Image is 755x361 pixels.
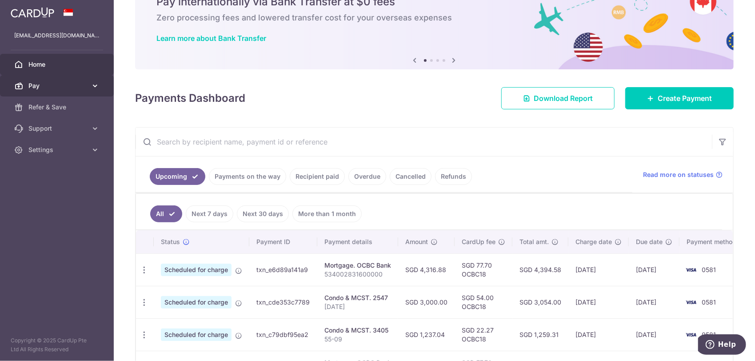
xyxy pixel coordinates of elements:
[512,253,568,286] td: SGD 4,394.58
[682,265,700,275] img: Bank Card
[156,34,266,43] a: Learn more about Bank Transfer
[156,12,712,23] h6: Zero processing fees and lowered transfer cost for your overseas expenses
[629,318,679,351] td: [DATE]
[398,318,455,351] td: SGD 1,237.04
[658,93,712,104] span: Create Payment
[625,87,734,109] a: Create Payment
[390,168,431,185] a: Cancelled
[575,237,612,246] span: Charge date
[324,326,391,335] div: Condo & MCST. 3405
[682,329,700,340] img: Bank Card
[290,168,345,185] a: Recipient paid
[512,318,568,351] td: SGD 1,259.31
[568,318,629,351] td: [DATE]
[249,286,317,318] td: txn_cde353c7789
[348,168,386,185] a: Overdue
[679,230,747,253] th: Payment method
[702,266,716,273] span: 0581
[136,128,712,156] input: Search by recipient name, payment id or reference
[249,318,317,351] td: txn_c79dbf95ea2
[161,296,232,309] span: Scheduled for charge
[249,230,317,253] th: Payment ID
[161,329,232,341] span: Scheduled for charge
[702,331,716,338] span: 0581
[28,145,87,154] span: Settings
[324,270,391,279] p: 534002831600000
[643,170,714,179] span: Read more on statuses
[629,253,679,286] td: [DATE]
[636,237,663,246] span: Due date
[629,286,679,318] td: [DATE]
[292,205,362,222] a: More than 1 month
[512,286,568,318] td: SGD 3,054.00
[501,87,615,109] a: Download Report
[568,286,629,318] td: [DATE]
[186,205,233,222] a: Next 7 days
[398,253,455,286] td: SGD 4,316.88
[534,93,593,104] span: Download Report
[698,334,746,357] iframe: Opens a widget where you can find more information
[405,237,428,246] span: Amount
[28,103,87,112] span: Refer & Save
[28,60,87,69] span: Home
[28,124,87,133] span: Support
[568,253,629,286] td: [DATE]
[702,298,716,306] span: 0581
[150,168,205,185] a: Upcoming
[435,168,472,185] a: Refunds
[135,90,245,106] h4: Payments Dashboard
[237,205,289,222] a: Next 30 days
[455,318,512,351] td: SGD 22.27 OCBC18
[455,253,512,286] td: SGD 77.70 OCBC18
[150,205,182,222] a: All
[643,170,723,179] a: Read more on statuses
[209,168,286,185] a: Payments on the way
[28,81,87,90] span: Pay
[462,237,495,246] span: CardUp fee
[324,335,391,344] p: 55-09
[398,286,455,318] td: SGD 3,000.00
[161,237,180,246] span: Status
[161,264,232,276] span: Scheduled for charge
[324,293,391,302] div: Condo & MCST. 2547
[682,297,700,308] img: Bank Card
[249,253,317,286] td: txn_e6d89a141a9
[324,261,391,270] div: Mortgage. OCBC Bank
[14,31,100,40] p: [EMAIL_ADDRESS][DOMAIN_NAME]
[455,286,512,318] td: SGD 54.00 OCBC18
[519,237,549,246] span: Total amt.
[317,230,398,253] th: Payment details
[11,7,54,18] img: CardUp
[324,302,391,311] p: [DATE]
